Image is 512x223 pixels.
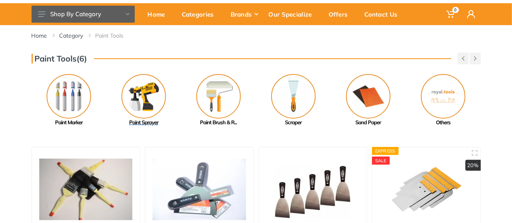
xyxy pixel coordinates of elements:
[346,74,391,119] img: Royal - Sand Paper
[323,3,359,25] a: Offers
[32,54,87,64] h3: Paint Tools(6)
[47,74,91,119] img: Royal - Paint Marker
[441,3,461,25] a: 0
[181,74,256,127] a: Paint Brush & R...
[271,74,316,119] img: Royal - Scraper
[406,119,481,127] div: Others
[32,32,47,40] a: Home
[256,119,331,127] div: Scraper
[359,6,409,23] div: Contact Us
[32,6,135,23] button: Shop By Category
[406,74,481,127] a: Others
[372,147,399,155] div: Express
[465,160,481,171] div: 20%
[32,119,106,127] div: Paint Marker
[372,157,390,165] div: SALE
[225,6,263,23] div: Brands
[106,119,181,127] div: Paint Sprayer
[359,3,409,25] a: Contact Us
[59,32,83,40] a: Category
[453,7,459,13] span: 0
[142,3,176,25] a: Home
[121,74,166,119] img: Royal - Paint Sprayer
[263,3,323,25] a: Our Specialize
[32,74,106,127] a: Paint Marker
[96,32,136,40] li: Paint Tools
[196,74,241,119] img: Royal - Paint Brush & Roller
[176,3,225,25] a: Categories
[421,74,465,119] img: No Image
[176,6,225,23] div: Categories
[106,74,181,127] a: Paint Sprayer
[263,6,323,23] div: Our Specialize
[142,6,176,23] div: Home
[181,119,256,127] div: Paint Brush & R...
[256,74,331,127] a: Scraper
[32,32,481,40] nav: breadcrumb
[331,119,406,127] div: Sand Paper
[331,74,406,127] a: Sand Paper
[323,6,359,23] div: Offers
